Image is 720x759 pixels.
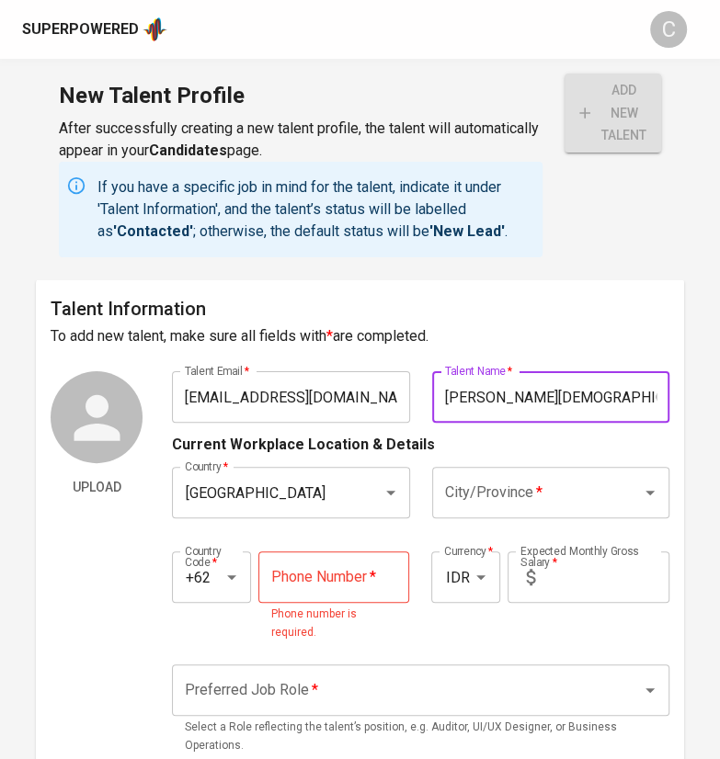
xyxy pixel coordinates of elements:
p: If you have a specific job in mind for the talent, indicate it under 'Talent Information', and th... [97,176,535,243]
button: Open [637,480,663,505]
span: Upload [58,476,135,499]
span: add new talent [579,79,646,147]
p: Phone number is required. [271,606,396,642]
button: Upload [51,470,143,504]
button: Open [468,564,494,590]
p: Select a Role reflecting the talent’s position, e.g. Auditor, UI/UX Designer, or Business Operati... [185,719,657,755]
a: Superpoweredapp logo [22,16,167,43]
button: Open [637,677,663,703]
h1: New Talent Profile [59,74,543,118]
b: Candidates [149,142,227,159]
button: Open [378,480,404,505]
button: Open [219,564,245,590]
h6: Talent Information [51,294,669,323]
p: After successfully creating a new talent profile, the talent will automatically appear in your page. [59,118,543,162]
div: C [650,11,687,48]
h6: To add new talent, make sure all fields with are completed. [51,323,669,349]
div: Superpowered [22,19,139,40]
div: Almost there! Once you've completed all the fields marked with * under 'Talent Information', you'... [565,74,661,153]
b: 'Contacted' [113,222,193,240]
button: add new talent [565,74,661,153]
p: Current Workplace Location & Details [172,434,435,456]
b: 'New Lead' [429,222,505,240]
img: app logo [143,16,167,43]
